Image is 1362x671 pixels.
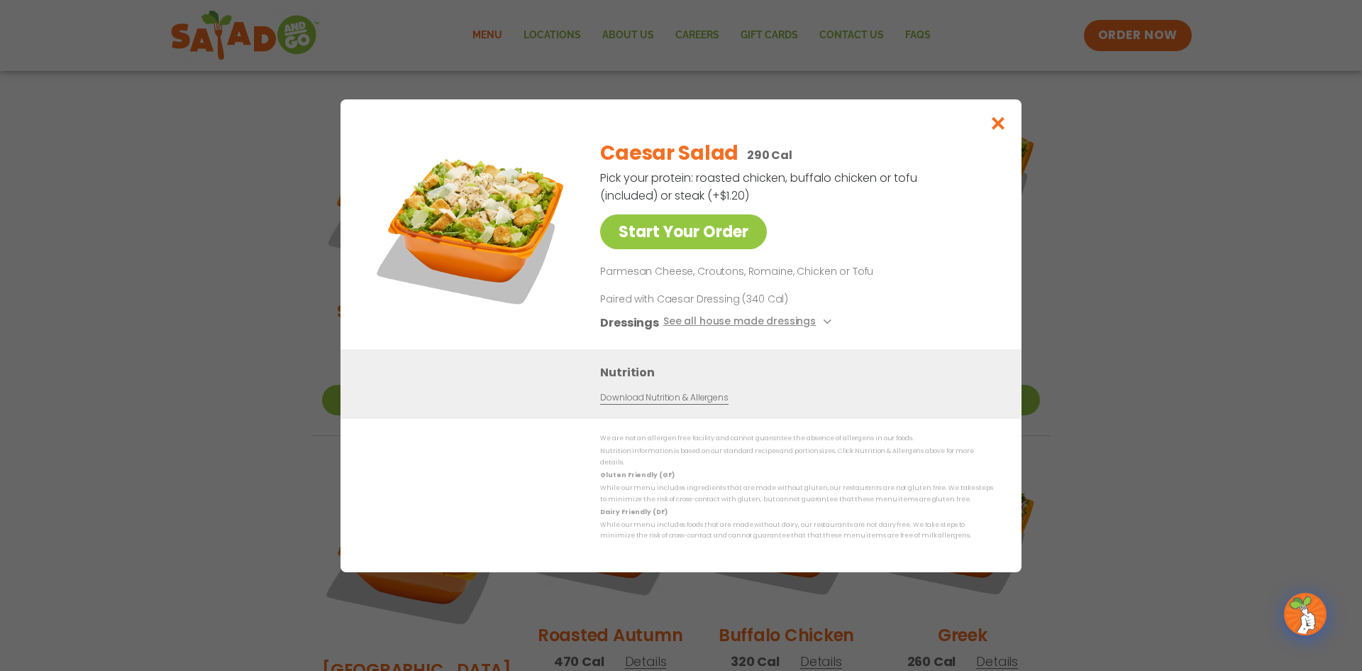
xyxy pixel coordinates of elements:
a: Download Nutrition & Allergens [600,391,728,404]
p: While our menu includes ingredients that are made without gluten, our restaurants are not gluten ... [600,483,993,505]
p: Parmesan Cheese, Croutons, Romaine, Chicken or Tofu [600,263,987,280]
button: Close modal [975,99,1021,147]
img: wpChatIcon [1285,594,1325,634]
p: We are not an allergen free facility and cannot guarantee the absence of allergens in our foods. [600,433,993,444]
p: Paired with Caesar Dressing (340 Cal) [600,291,863,306]
h3: Dressings [600,313,659,331]
p: While our menu includes foods that are made without dairy, our restaurants are not dairy free. We... [600,520,993,542]
h3: Nutrition [600,363,1000,381]
h2: Caesar Salad [600,138,738,168]
p: Pick your protein: roasted chicken, buffalo chicken or tofu (included) or steak (+$1.20) [600,169,919,204]
strong: Dairy Friendly (DF) [600,507,667,515]
p: Nutrition information is based on our standard recipes and portion sizes. Click Nutrition & Aller... [600,446,993,468]
button: See all house made dressings [663,313,836,331]
img: Featured product photo for Caesar Salad [372,128,571,327]
p: 290 Cal [747,146,792,164]
strong: Gluten Friendly (GF) [600,471,674,479]
a: Start Your Order [600,214,767,249]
